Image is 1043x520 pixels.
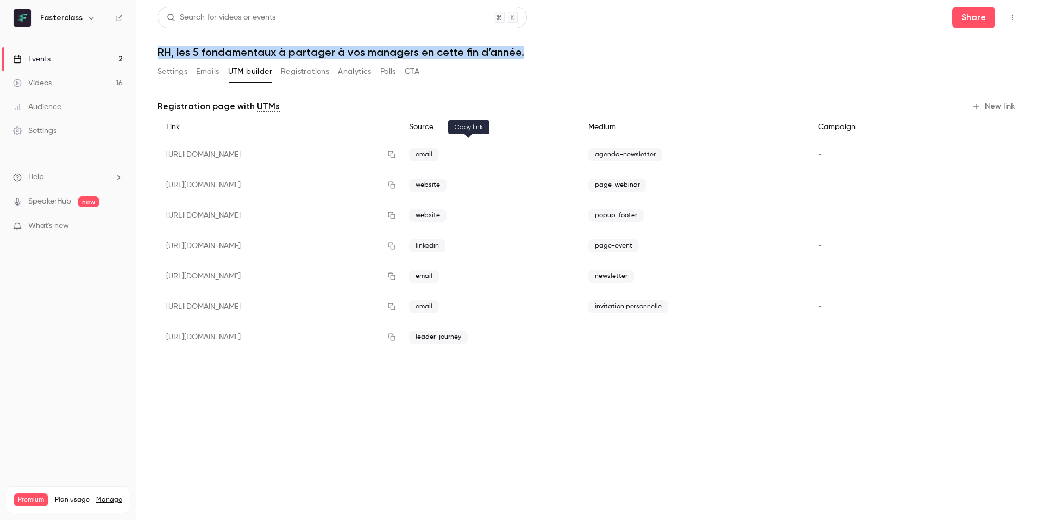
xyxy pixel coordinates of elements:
[818,303,822,310] span: -
[818,181,822,189] span: -
[96,496,122,504] a: Manage
[409,239,445,252] span: linkedin
[818,272,822,280] span: -
[78,196,99,207] span: new
[158,200,400,231] div: [URL][DOMAIN_NAME]
[13,54,51,65] div: Events
[55,496,90,504] span: Plan usage
[28,220,69,232] span: What's new
[158,46,1021,59] h1: RH, les 5 fondamentaux à partager à vos managers en cette fin d’année.
[28,196,71,207] a: SpeakerHub
[13,102,61,112] div: Audience
[281,63,329,80] button: Registrations
[380,63,396,80] button: Polls
[818,212,822,219] span: -
[409,331,468,344] span: leader-journey
[13,78,52,88] div: Videos
[952,7,995,28] button: Share
[809,115,939,139] div: Campaign
[588,209,644,222] span: popup-footer
[818,242,822,250] span: -
[967,98,1021,115] button: New link
[818,333,822,341] span: -
[158,322,400,352] div: [URL][DOMAIN_NAME]
[257,100,280,113] a: UTMs
[588,148,662,161] span: agenda-newsletter
[40,12,83,23] h6: Fasterclass
[409,179,447,192] span: website
[28,172,44,183] span: Help
[409,148,439,161] span: email
[110,221,123,231] iframe: Noticeable Trigger
[409,270,439,283] span: email
[409,209,447,222] span: website
[158,261,400,291] div: [URL][DOMAIN_NAME]
[409,300,439,313] span: email
[588,270,634,283] span: newsletter
[158,100,280,113] p: Registration page with
[13,125,56,136] div: Settings
[228,63,272,80] button: UTM builder
[158,170,400,200] div: [URL][DOMAIN_NAME]
[158,63,187,80] button: Settings
[588,333,592,341] span: -
[14,9,31,27] img: Fasterclass
[400,115,580,139] div: Source
[588,239,639,252] span: page-event
[158,231,400,261] div: [URL][DOMAIN_NAME]
[338,63,372,80] button: Analytics
[158,291,400,322] div: [URL][DOMAIN_NAME]
[588,179,646,192] span: page-webinar
[158,139,400,170] div: [URL][DOMAIN_NAME]
[588,300,668,313] span: invitation personnelle
[580,115,809,139] div: Medium
[818,151,822,158] span: -
[13,172,123,183] li: help-dropdown-opener
[196,63,219,80] button: Emails
[405,63,419,80] button: CTA
[14,493,48,506] span: Premium
[158,115,400,139] div: Link
[167,12,275,23] div: Search for videos or events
